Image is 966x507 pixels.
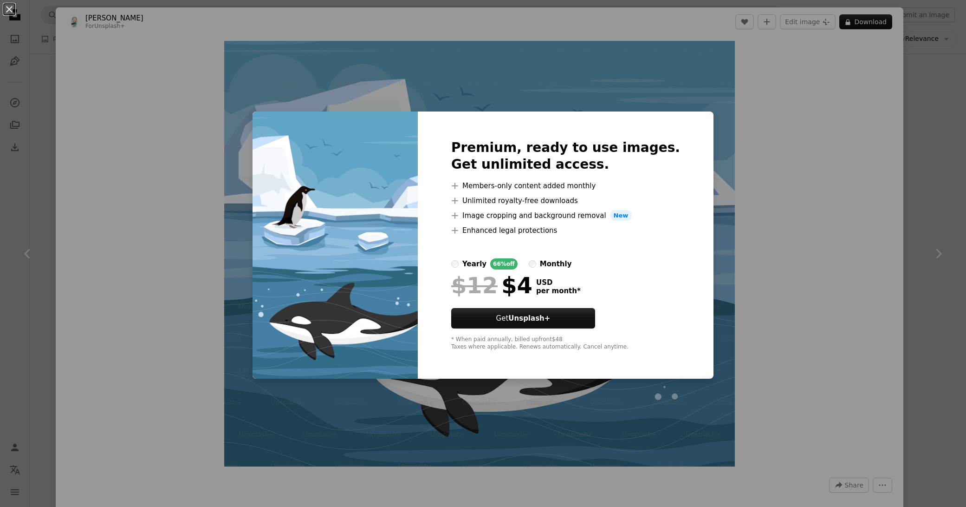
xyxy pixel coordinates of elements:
[610,210,632,221] span: New
[451,195,680,206] li: Unlimited royalty-free downloads
[451,260,459,268] input: yearly66%off
[536,278,581,287] span: USD
[529,260,536,268] input: monthly
[451,308,595,329] button: GetUnsplash+
[253,112,418,379] img: premium_vector-1725684664459-cd4b045d2e5d
[451,180,680,191] li: Members-only content added monthly
[451,336,680,351] div: * When paid annually, billed upfront $48 Taxes where applicable. Renews automatically. Cancel any...
[451,273,532,297] div: $4
[508,314,550,323] strong: Unsplash+
[451,139,680,173] h2: Premium, ready to use images. Get unlimited access.
[451,225,680,236] li: Enhanced legal protections
[490,258,518,270] div: 66% off
[536,287,581,295] span: per month *
[462,258,486,270] div: yearly
[540,258,572,270] div: monthly
[451,210,680,221] li: Image cropping and background removal
[451,273,498,297] span: $12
